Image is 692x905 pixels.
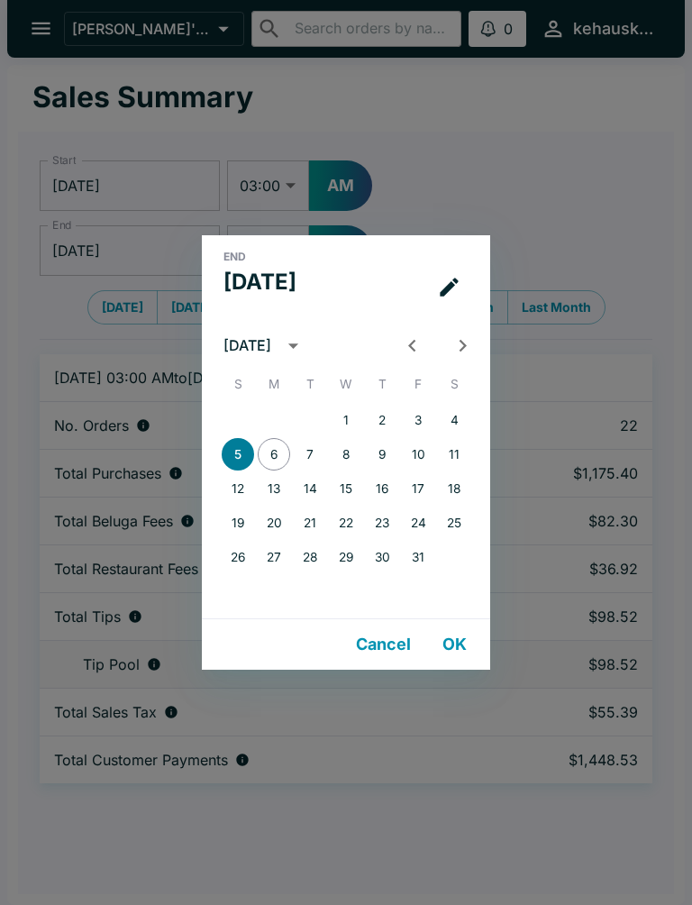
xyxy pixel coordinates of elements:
button: 24 [402,507,434,539]
button: calendar view is open, switch to year view [277,329,310,362]
button: OK [425,626,483,663]
button: 29 [330,541,362,573]
button: 4 [438,404,470,436]
button: 30 [366,541,398,573]
button: 7 [294,438,326,471]
button: 16 [366,472,398,505]
button: 13 [258,472,290,505]
span: Saturday [438,366,470,402]
span: Tuesday [294,366,326,402]
button: 8 [330,438,362,471]
button: Cancel [349,626,418,663]
button: 14 [294,472,326,505]
button: 31 [402,541,434,573]
h4: [DATE] [223,269,296,296]
button: 19 [222,507,254,539]
button: 1 [330,404,362,436]
button: 17 [402,472,434,505]
button: 5 [222,438,254,471]
button: Next month [446,329,479,362]
button: 10 [402,438,434,471]
button: 20 [258,507,290,539]
button: 21 [294,507,326,539]
button: 12 [222,472,254,505]
button: Previous month [396,329,429,362]
button: 28 [294,541,326,573]
button: 27 [258,541,290,573]
div: [DATE] [223,336,271,354]
button: 22 [330,507,362,539]
span: Wednesday [330,366,362,402]
button: 11 [438,438,470,471]
button: 23 [366,507,398,539]
span: Friday [402,366,434,402]
span: Sunday [222,366,254,402]
span: Monday [258,366,290,402]
button: 6 [258,438,290,471]
button: 3 [402,404,434,436]
button: 25 [438,507,470,539]
span: End [223,250,246,264]
button: calendar view is open, go to text input view [430,268,469,306]
span: Thursday [366,366,398,402]
button: 18 [438,472,470,505]
button: 2 [366,404,398,436]
button: 15 [330,472,362,505]
button: 9 [366,438,398,471]
button: 26 [222,541,254,573]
